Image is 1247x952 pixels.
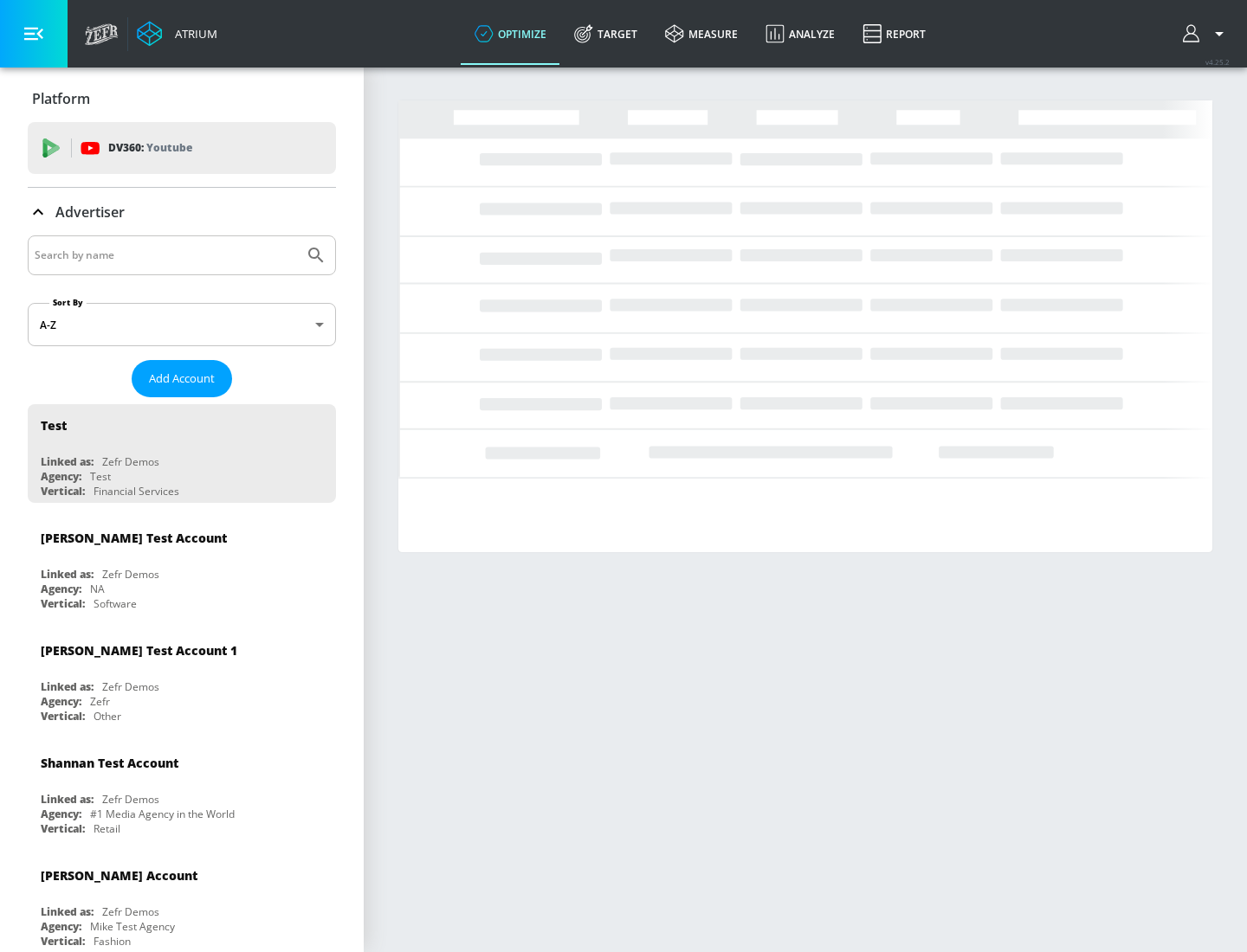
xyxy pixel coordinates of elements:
[49,297,87,308] label: Sort By
[41,642,237,659] div: [PERSON_NAME] Test Account 1
[90,694,110,709] div: Zefr
[28,629,336,728] div: [PERSON_NAME] Test Account 1Linked as:Zefr DemosAgency:ZefrVertical:Other
[41,904,94,919] div: Linked as:
[102,792,159,807] div: Zefr Demos
[94,821,120,836] div: Retail
[651,3,752,65] a: measure
[28,404,336,503] div: TestLinked as:Zefr DemosAgency:TestVertical:Financial Services
[94,709,121,724] div: Other
[146,138,192,157] p: Youtube
[41,484,85,499] div: Vertical:
[94,484,179,499] div: Financial Services
[41,919,81,934] div: Agency:
[55,203,125,222] p: Advertiser
[28,303,336,346] div: A-Z
[41,807,81,821] div: Agency:
[90,469,111,484] div: Test
[41,596,85,611] div: Vertical:
[132,360,232,397] button: Add Account
[90,582,105,596] div: NA
[94,596,137,611] div: Software
[41,582,81,596] div: Agency:
[41,567,94,582] div: Linked as:
[90,919,175,934] div: Mike Test Agency
[41,679,94,694] div: Linked as:
[35,244,297,267] input: Search by name
[102,454,159,469] div: Zefr Demos
[28,122,336,174] div: DV360: Youtube
[41,755,178,771] div: Shannan Test Account
[752,3,849,65] a: Analyze
[94,934,131,949] div: Fashion
[41,934,85,949] div: Vertical:
[32,89,90,108] p: Platform
[41,709,85,724] div: Vertical:
[28,517,336,615] div: [PERSON_NAME] Test AccountLinked as:Zefr DemosAgency:NAVertical:Software
[560,3,651,65] a: Target
[149,369,215,389] span: Add Account
[102,904,159,919] div: Zefr Demos
[41,694,81,709] div: Agency:
[90,807,235,821] div: #1 Media Agency in the World
[41,867,197,884] div: [PERSON_NAME] Account
[28,742,336,840] div: Shannan Test AccountLinked as:Zefr DemosAgency:#1 Media Agency in the WorldVertical:Retail
[461,3,560,65] a: optimize
[168,26,217,42] div: Atrium
[849,3,940,65] a: Report
[41,417,67,434] div: Test
[41,469,81,484] div: Agency:
[41,454,94,469] div: Linked as:
[102,567,159,582] div: Zefr Demos
[41,792,94,807] div: Linked as:
[41,821,85,836] div: Vertical:
[41,530,227,546] div: [PERSON_NAME] Test Account
[1205,57,1230,67] span: v 4.25.2
[108,138,192,158] p: DV360:
[102,679,159,694] div: Zefr Demos
[137,21,217,47] a: Atrium
[28,188,336,236] div: Advertiser
[28,74,336,123] div: Platform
